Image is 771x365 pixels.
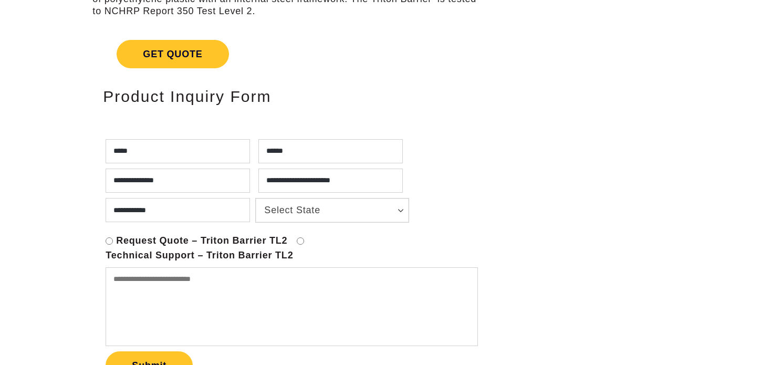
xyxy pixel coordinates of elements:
label: Request Quote – Triton Barrier TL2 [116,235,287,247]
h2: Product Inquiry Form [103,88,475,105]
a: Select State [256,199,409,222]
span: Select State [264,203,389,217]
label: Technical Support – Triton Barrier TL2 [106,249,293,262]
span: Get Quote [117,40,228,68]
a: Get Quote [92,27,485,81]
